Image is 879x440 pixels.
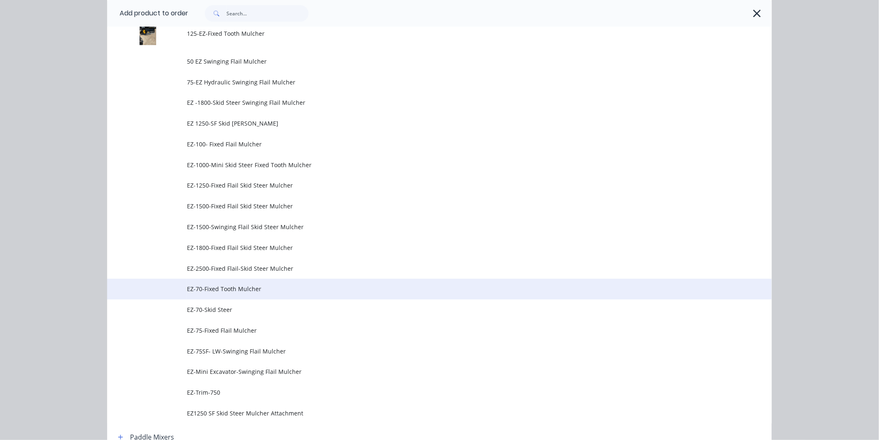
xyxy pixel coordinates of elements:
span: 75-EZ Hydraulic Swinging Flail Mulcher [187,78,655,87]
input: Search... [226,5,309,22]
span: EZ-2500-Fixed Flail-Skid Steer Mulcher [187,264,655,273]
span: EZ-1500-Fixed Flail Skid Steer Mulcher [187,202,655,210]
span: EZ-100- Fixed Flail Mulcher [187,140,655,148]
span: EZ 1250-SF Skid [PERSON_NAME] [187,119,655,128]
span: EZ-1500-Swinging Flail Skid Steer Mulcher [187,222,655,231]
span: EZ-1800-Fixed Flail Skid Steer Mulcher [187,243,655,252]
span: EZ-Mini Excavator-Swinging Flail Mulcher [187,367,655,376]
span: EZ-75SF- LW-Swinging Flail Mulcher [187,347,655,356]
span: 125-EZ-Fixed Tooth Mulcher [187,29,655,38]
span: EZ -1800-Skid Steer Swinging Flail Mulcher [187,98,655,107]
span: EZ-75-Fixed Flail Mulcher [187,326,655,335]
span: 50 EZ Swinging Flail Mulcher [187,57,655,66]
span: EZ-70-Skid Steer [187,305,655,314]
span: EZ-70-Fixed Tooth Mulcher [187,284,655,293]
span: EZ-Trim-750 [187,388,655,397]
span: EZ1250 SF Skid Steer Mulcher Attachment [187,409,655,418]
span: EZ-1250-Fixed Flail Skid Steer Mulcher [187,181,655,190]
span: EZ-1000-Mini Skid Steer Fixed Tooth Mulcher [187,161,655,169]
